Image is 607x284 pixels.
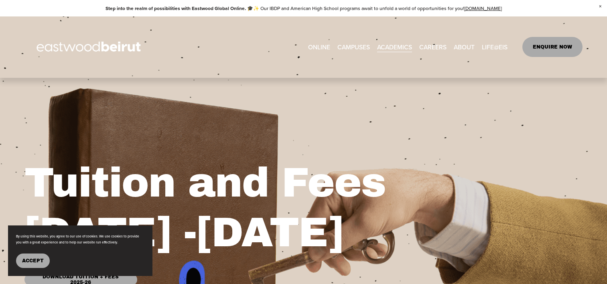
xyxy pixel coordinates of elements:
p: By using this website, you agree to our use of cookies. We use cookies to provide you with a grea... [16,233,144,245]
a: [DOMAIN_NAME] [464,5,502,12]
a: folder dropdown [337,41,370,53]
span: ACADEMICS [377,41,412,53]
a: folder dropdown [482,41,508,53]
span: ABOUT [454,41,475,53]
section: Cookie banner [8,225,152,276]
h1: Tuition and Fees [DATE] -[DATE] [24,158,442,258]
a: folder dropdown [377,41,412,53]
a: folder dropdown [454,41,475,53]
span: CAMPUSES [337,41,370,53]
a: ONLINE [308,41,330,53]
img: EastwoodIS Global Site [24,27,155,68]
span: LIFE@EIS [482,41,508,53]
a: CAREERS [419,41,447,53]
span: Accept [22,258,44,264]
a: ENQUIRE NOW [522,37,583,57]
button: Accept [16,254,50,268]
